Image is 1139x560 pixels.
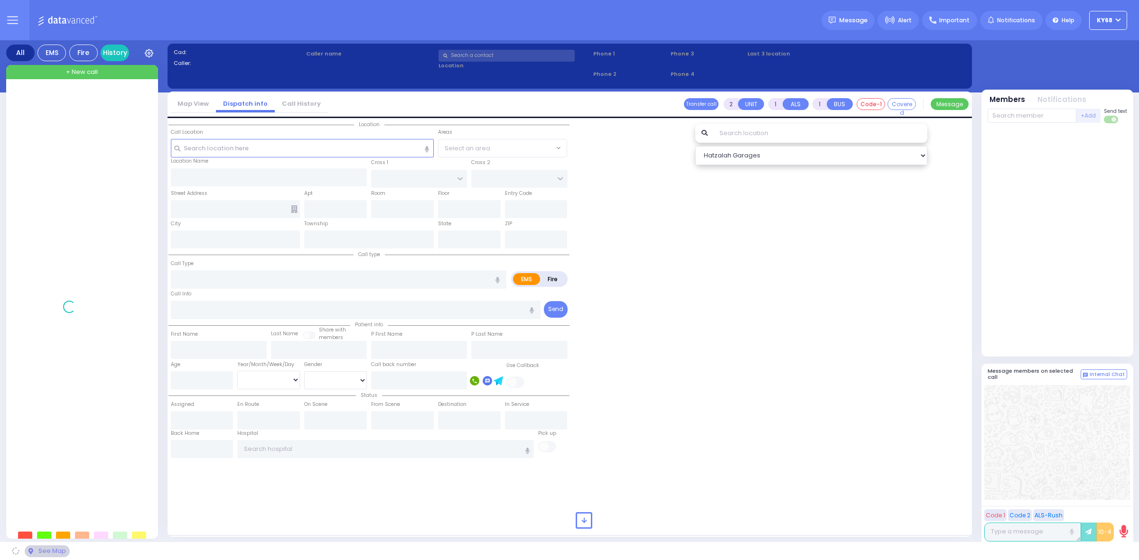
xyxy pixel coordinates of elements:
[544,301,568,318] button: Send
[371,401,400,408] label: From Scene
[306,50,436,58] label: Caller name
[1104,115,1119,124] label: Turn off text
[171,401,194,408] label: Assigned
[931,98,969,110] button: Message
[237,430,258,437] label: Hospital
[1037,94,1086,105] button: Notifications
[505,401,529,408] label: In Service
[237,440,534,458] input: Search hospital
[984,509,1007,521] button: Code 1
[997,16,1035,25] span: Notifications
[783,98,809,110] button: ALS
[887,98,916,110] button: Covered
[171,430,199,437] label: Back Home
[354,121,384,128] span: Location
[439,62,590,70] label: Location
[1083,373,1088,377] img: comment-alt.png
[1008,509,1032,521] button: Code 2
[471,159,490,166] label: Cross 2
[988,109,1076,123] input: Search member
[171,330,198,338] label: First Name
[354,251,385,258] span: Call type
[319,326,346,333] small: Share with
[25,545,69,557] div: See map
[371,330,402,338] label: P First Name
[438,129,452,136] label: Areas
[37,45,66,61] div: EMS
[684,98,719,110] button: Transfer call
[69,45,98,61] div: Fire
[1033,509,1064,521] button: ALS-Rush
[37,14,101,26] img: Logo
[827,98,853,110] button: BUS
[174,48,303,56] label: Cad:
[216,99,275,108] a: Dispatch info
[898,16,912,25] span: Alert
[350,321,388,328] span: Patient info
[271,330,298,338] label: Last Name
[171,260,194,267] label: Call Type
[438,190,449,197] label: Floor
[506,362,539,369] label: Use Callback
[1089,11,1127,30] button: ky68
[171,139,434,157] input: Search location here
[170,99,216,108] a: Map View
[171,157,208,165] label: Location Name
[319,334,343,341] span: members
[1097,16,1112,25] span: ky68
[857,98,885,110] button: Code-1
[304,220,328,228] label: Township
[291,205,298,213] span: Other building occupants
[1104,108,1127,115] span: Send text
[237,401,259,408] label: En Route
[671,50,745,58] span: Phone 3
[593,50,667,58] span: Phone 1
[237,361,300,368] div: Year/Month/Week/Day
[747,50,856,58] label: Last 3 location
[66,67,98,77] span: + New call
[304,190,313,197] label: Apt
[713,124,927,143] input: Search location
[304,401,327,408] label: On Scene
[174,59,303,67] label: Caller:
[439,50,575,62] input: Search a contact
[171,361,180,368] label: Age
[1090,371,1125,378] span: Internal Chat
[593,70,667,78] span: Phone 2
[356,392,382,399] span: Status
[513,273,541,285] label: EMS
[505,220,512,228] label: ZIP
[371,190,385,197] label: Room
[171,290,191,298] label: Call Info
[171,190,207,197] label: Street Address
[839,16,868,25] span: Message
[471,330,503,338] label: P Last Name
[990,94,1025,105] button: Members
[1081,369,1127,380] button: Internal Chat
[988,368,1081,380] h5: Message members on selected call
[371,361,416,368] label: Call back number
[1062,16,1074,25] span: Help
[171,220,181,228] label: City
[445,144,490,153] span: Select an area
[101,45,129,61] a: History
[671,70,745,78] span: Phone 4
[304,361,322,368] label: Gender
[6,45,35,61] div: All
[438,220,451,228] label: State
[171,129,203,136] label: Call Location
[275,99,328,108] a: Call History
[371,159,388,166] label: Cross 1
[505,190,532,197] label: Entry Code
[738,98,764,110] button: UNIT
[939,16,970,25] span: Important
[538,430,556,437] label: Pick up
[438,401,467,408] label: Destination
[540,273,566,285] label: Fire
[829,17,836,24] img: message.svg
